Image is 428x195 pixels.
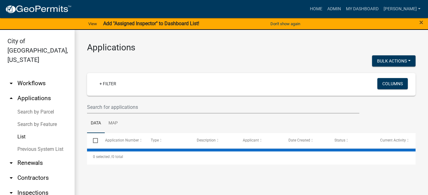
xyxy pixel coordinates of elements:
[105,138,139,142] span: Application Number
[380,138,406,142] span: Current Activity
[237,133,283,148] datatable-header-cell: Applicant
[334,138,345,142] span: Status
[87,114,105,133] a: Data
[243,138,259,142] span: Applicant
[191,133,237,148] datatable-header-cell: Description
[419,18,423,27] span: ×
[7,159,15,167] i: arrow_drop_down
[87,149,416,165] div: 0 total
[288,138,310,142] span: Date Created
[419,19,423,26] button: Close
[329,133,375,148] datatable-header-cell: Status
[377,78,408,89] button: Columns
[381,3,423,15] a: [PERSON_NAME]
[145,133,191,148] datatable-header-cell: Type
[197,138,216,142] span: Description
[343,3,381,15] a: My Dashboard
[87,133,99,148] datatable-header-cell: Select
[7,80,15,87] i: arrow_drop_down
[103,21,199,26] strong: Add "Assigned Inspector" to Dashboard List!
[325,3,343,15] a: Admin
[372,55,416,67] button: Bulk Actions
[87,101,359,114] input: Search for applications
[374,133,420,148] datatable-header-cell: Current Activity
[268,19,303,29] button: Don't show again
[99,133,145,148] datatable-header-cell: Application Number
[87,42,416,53] h3: Applications
[93,155,112,159] span: 0 selected /
[7,174,15,182] i: arrow_drop_down
[307,3,325,15] a: Home
[283,133,329,148] datatable-header-cell: Date Created
[7,95,15,102] i: arrow_drop_up
[151,138,159,142] span: Type
[86,19,99,29] a: View
[94,78,121,89] a: + Filter
[105,114,122,133] a: Map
